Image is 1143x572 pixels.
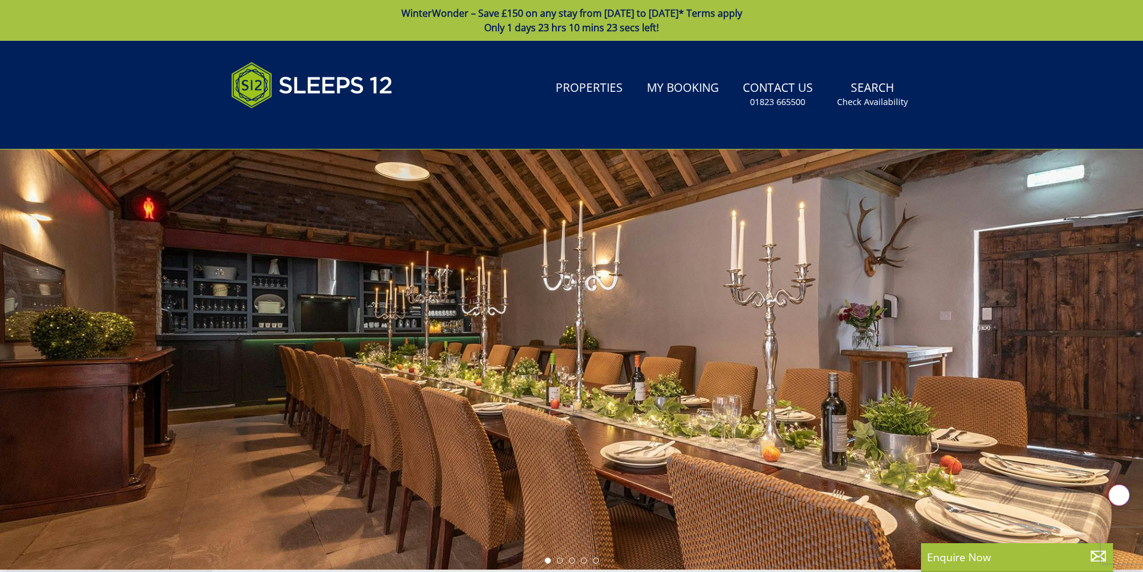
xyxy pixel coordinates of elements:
[750,96,805,108] small: 01823 665500
[225,122,351,133] iframe: Customer reviews powered by Trustpilot
[738,75,818,114] a: Contact Us01823 665500
[484,21,659,34] span: Only 1 days 23 hrs 10 mins 23 secs left!
[927,549,1107,565] p: Enquire Now
[231,55,393,115] img: Sleeps 12
[832,75,913,114] a: SearchCheck Availability
[551,75,628,102] a: Properties
[642,75,724,102] a: My Booking
[837,96,908,108] small: Check Availability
